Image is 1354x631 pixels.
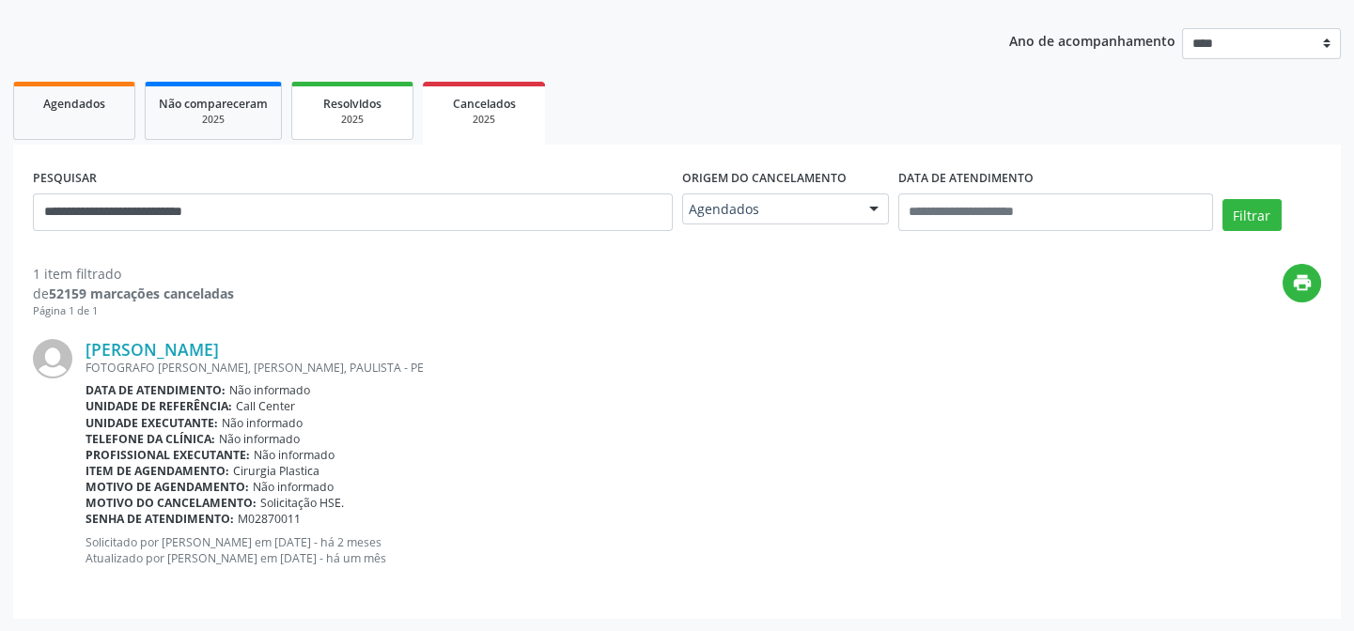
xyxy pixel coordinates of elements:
b: Unidade executante: [86,415,218,431]
div: FOTOGRAFO [PERSON_NAME], [PERSON_NAME], PAULISTA - PE [86,360,1321,376]
p: Solicitado por [PERSON_NAME] em [DATE] - há 2 meses Atualizado por [PERSON_NAME] em [DATE] - há u... [86,534,1321,566]
span: Call Center [236,398,295,414]
b: Profissional executante: [86,447,250,463]
label: Origem do cancelamento [682,164,847,193]
b: Senha de atendimento: [86,511,234,527]
span: M02870011 [238,511,301,527]
span: Resolvidos [323,96,381,112]
div: 2025 [305,113,399,127]
span: Não informado [219,431,300,447]
div: 1 item filtrado [33,264,234,284]
span: Não informado [229,382,310,398]
b: Motivo de agendamento: [86,479,249,495]
span: Não compareceram [159,96,268,112]
i: print [1292,272,1313,293]
div: de [33,284,234,303]
b: Data de atendimento: [86,382,226,398]
label: PESQUISAR [33,164,97,193]
span: Cancelados [453,96,516,112]
b: Item de agendamento: [86,463,229,479]
img: img [33,339,72,378]
div: 2025 [159,113,268,127]
span: Não informado [254,447,335,463]
b: Motivo do cancelamento: [86,495,257,511]
span: Cirurgia Plastica [233,463,319,479]
button: print [1283,264,1321,302]
a: [PERSON_NAME] [86,339,219,360]
p: Ano de acompanhamento [1009,28,1175,52]
strong: 52159 marcações canceladas [49,285,234,302]
span: Não informado [222,415,303,431]
b: Unidade de referência: [86,398,232,414]
div: 2025 [436,113,532,127]
span: Solicitação HSE. [260,495,344,511]
span: Agendados [689,200,850,219]
span: Agendados [43,96,105,112]
button: Filtrar [1222,199,1282,231]
div: Página 1 de 1 [33,303,234,319]
span: Não informado [253,479,334,495]
b: Telefone da clínica: [86,431,215,447]
label: DATA DE ATENDIMENTO [898,164,1034,193]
